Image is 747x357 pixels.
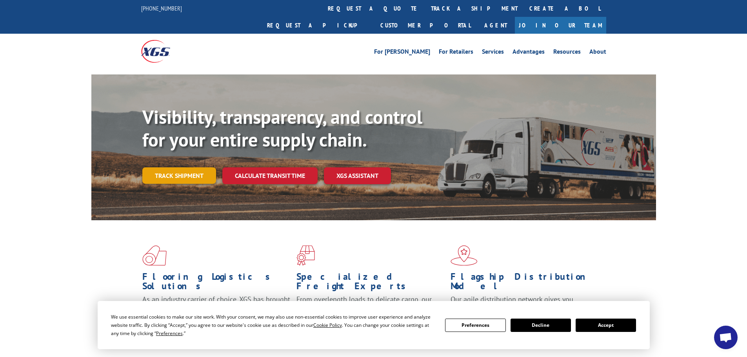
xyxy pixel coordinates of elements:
a: Services [482,49,504,57]
a: Resources [553,49,581,57]
p: From overlength loads to delicate cargo, our experienced staff knows the best way to move your fr... [296,295,445,330]
a: For Retailers [439,49,473,57]
a: XGS ASSISTANT [324,167,391,184]
a: For [PERSON_NAME] [374,49,430,57]
span: Preferences [156,330,183,337]
a: Customer Portal [374,17,476,34]
button: Preferences [445,319,505,332]
a: Request a pickup [261,17,374,34]
img: xgs-icon-flagship-distribution-model-red [451,245,478,266]
button: Accept [576,319,636,332]
b: Visibility, transparency, and control for your entire supply chain. [142,105,422,152]
a: Calculate transit time [222,167,318,184]
div: We use essential cookies to make our site work. With your consent, we may also use non-essential ... [111,313,436,337]
a: Track shipment [142,167,216,184]
a: Agent [476,17,515,34]
a: Advantages [513,49,545,57]
button: Decline [511,319,571,332]
h1: Flooring Logistics Solutions [142,272,291,295]
h1: Flagship Distribution Model [451,272,599,295]
span: As an industry carrier of choice, XGS has brought innovation and dedication to flooring logistics... [142,295,290,323]
div: Open chat [714,326,738,349]
a: [PHONE_NUMBER] [141,4,182,12]
span: Our agile distribution network gives you nationwide inventory management on demand. [451,295,595,313]
img: xgs-icon-total-supply-chain-intelligence-red [142,245,167,266]
img: xgs-icon-focused-on-flooring-red [296,245,315,266]
h1: Specialized Freight Experts [296,272,445,295]
a: About [589,49,606,57]
span: Cookie Policy [313,322,342,328]
a: Join Our Team [515,17,606,34]
div: Cookie Consent Prompt [98,301,650,349]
